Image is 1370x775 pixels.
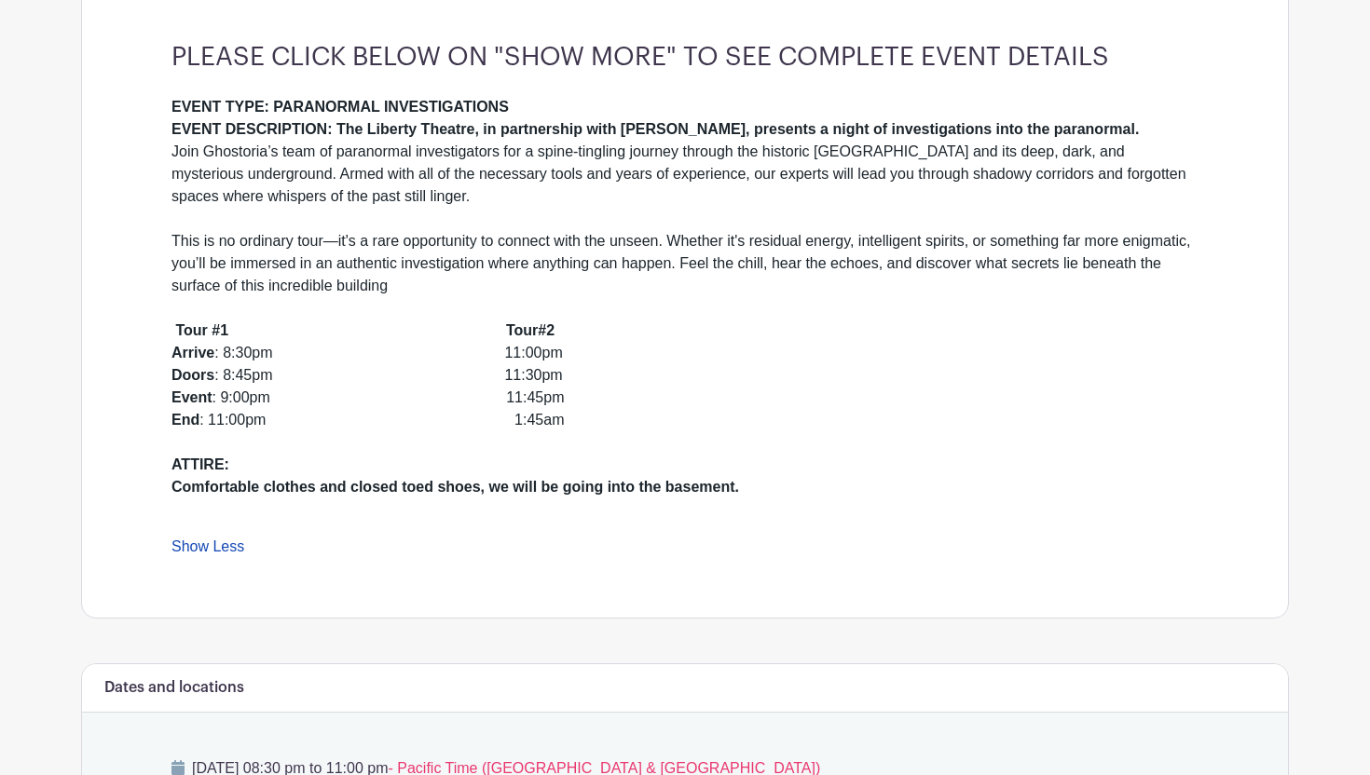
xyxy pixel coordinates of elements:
strong: EVENT DESCRIPTION: [171,121,332,137]
strong: EVENT TYPE: [171,99,269,115]
div: : 8:45pm 11:30pm [171,364,1199,387]
strong: Doors [171,367,214,383]
a: Show Less [171,538,244,562]
h3: PLEASE CLICK BELOW ON "SHOW MORE" TO SEE COMPLETE EVENT DETAILS [171,42,1199,74]
div: : 8:30pm 11:00pm [171,342,1199,364]
h6: Dates and locations [104,679,244,697]
div: Join Ghostoria’s team of paranormal investigators for a spine-tingling journey through the histor... [171,118,1199,320]
div: : 9:00pm 11:45pm [171,387,1199,409]
strong: ATTIRE: Comfortable clothes and closed toed shoes, we will be going into the basement. [171,456,739,495]
strong: Event [171,389,212,405]
strong: The Liberty Theatre, in partnership with [PERSON_NAME], presents a night of investigations into t... [336,121,1139,137]
div: : 11:00pm 1:45am [171,409,1199,521]
strong: Tour #1 Tour#2 [175,322,555,338]
strong: PARANORMAL INVESTIGATIONS [273,99,508,115]
strong: Arrive [171,345,214,360]
strong: End [171,412,199,428]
